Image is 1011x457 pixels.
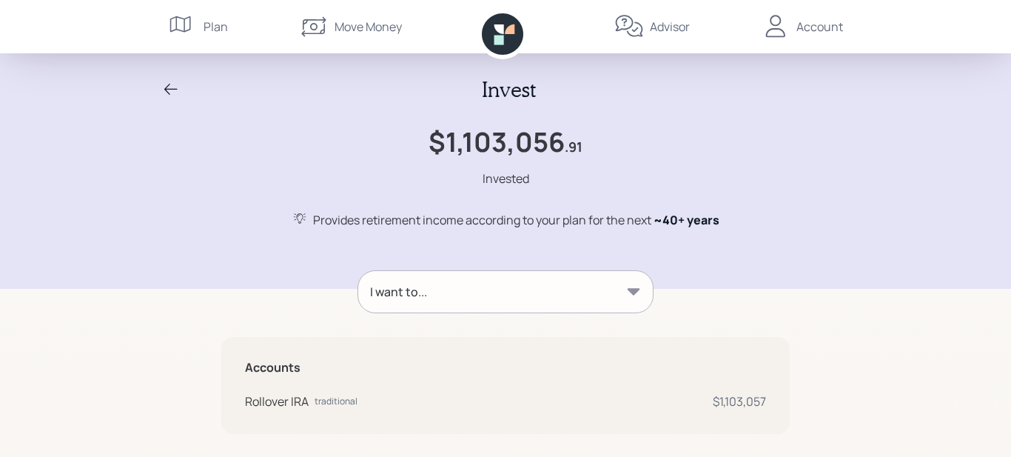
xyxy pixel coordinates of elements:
[429,126,565,158] h1: $1,103,056
[713,393,766,410] div: $1,103,057
[313,211,719,229] div: Provides retirement income according to your plan for the next
[245,361,766,375] h5: Accounts
[335,18,402,36] div: Move Money
[483,170,529,187] div: Invested
[796,18,843,36] div: Account
[482,77,536,102] h2: Invest
[204,18,228,36] div: Plan
[654,212,719,228] span: ~ 40+ years
[245,393,309,410] div: Rollover IRA
[565,139,582,156] h4: .91
[650,18,690,36] div: Advisor
[315,395,357,408] div: traditional
[370,283,427,301] div: I want to...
